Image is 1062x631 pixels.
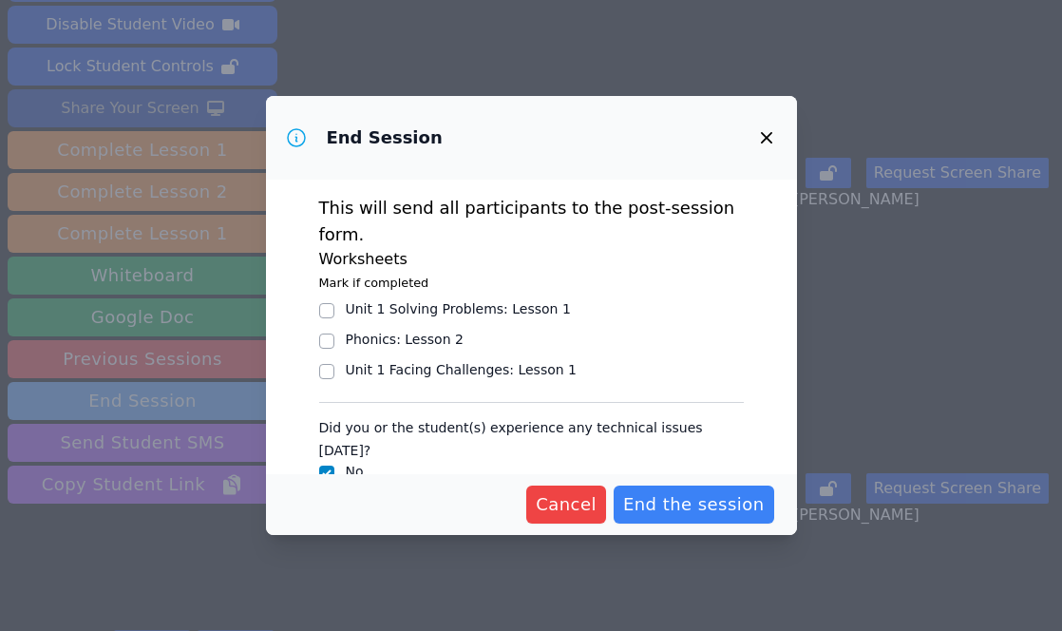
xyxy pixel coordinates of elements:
[327,126,443,149] h3: End Session
[346,299,571,318] div: Unit 1 Solving Problems : Lesson 1
[536,491,597,518] span: Cancel
[319,195,744,248] p: This will send all participants to the post-session form.
[319,411,744,462] legend: Did you or the student(s) experience any technical issues [DATE]?
[319,276,429,290] small: Mark if completed
[526,486,606,524] button: Cancel
[319,248,744,271] h3: Worksheets
[614,486,774,524] button: End the session
[346,330,464,349] div: Phonics : Lesson 2
[346,464,364,479] label: No
[623,491,765,518] span: End the session
[346,360,577,379] div: Unit 1 Facing Challenges : Lesson 1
